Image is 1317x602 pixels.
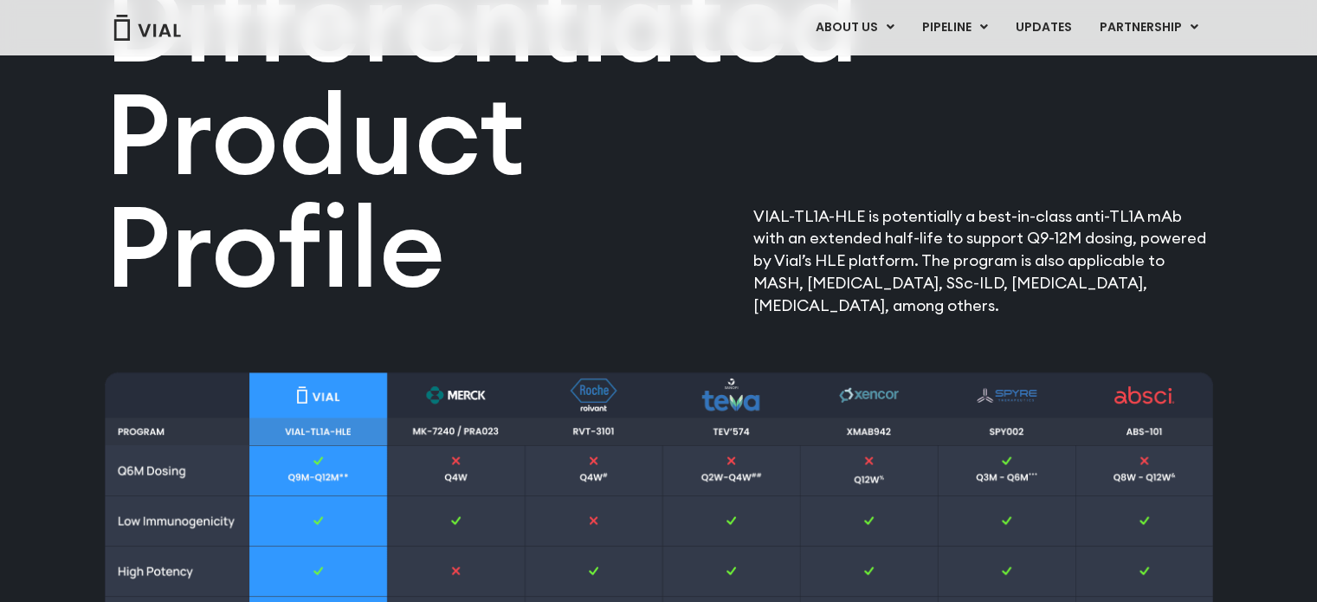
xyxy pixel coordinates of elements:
[753,205,1213,317] p: VIAL-TL1A-HLE is potentially a best-in-class anti-TL1A mAb with an extended half-life to support ...
[1085,13,1211,42] a: PARTNERSHIPMenu Toggle
[801,13,907,42] a: ABOUT USMenu Toggle
[1001,13,1084,42] a: UPDATES
[907,13,1000,42] a: PIPELINEMenu Toggle
[113,15,182,41] img: Vial Logo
